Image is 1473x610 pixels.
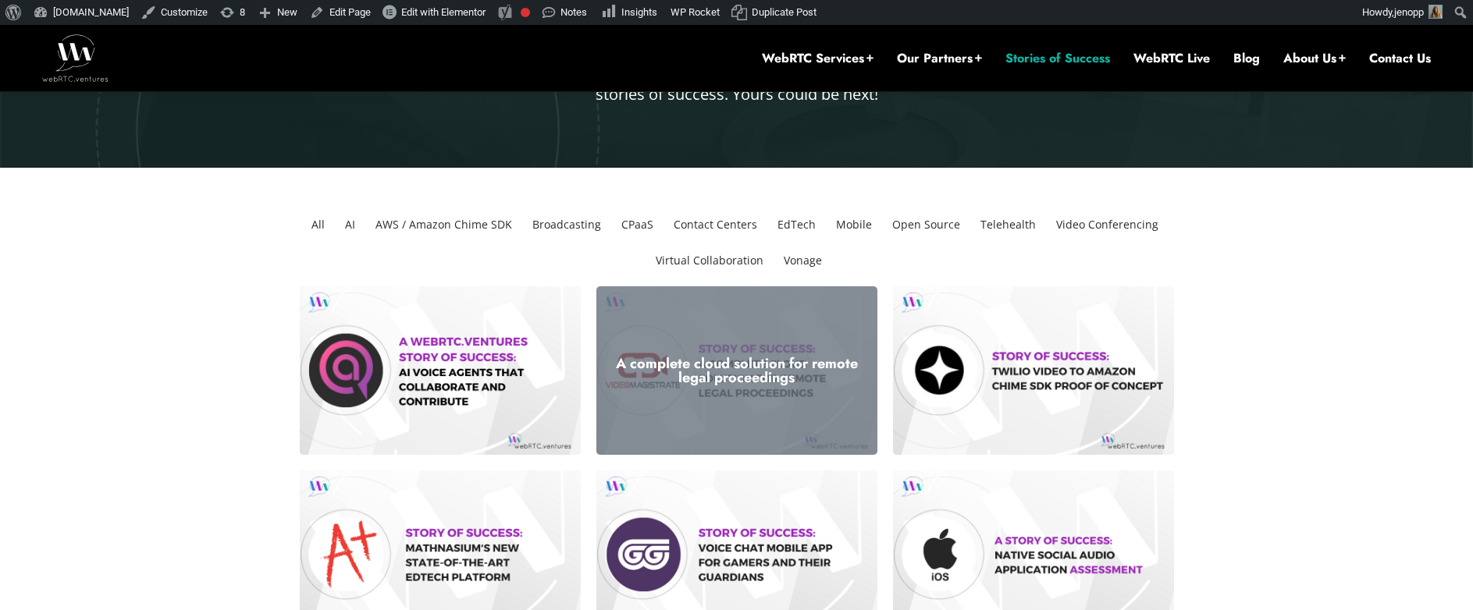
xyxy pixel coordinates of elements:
[42,34,109,81] img: WebRTC.ventures
[1283,50,1346,67] a: About Us
[1050,207,1165,243] li: Video Conferencing
[762,50,873,67] a: WebRTC Services
[667,207,763,243] li: Contact Centers
[339,207,361,243] li: AI
[401,6,486,18] span: Edit with Elementor
[521,8,530,17] div: Needs improvement
[886,207,966,243] li: Open Source
[621,6,657,18] span: Insights
[305,207,331,243] li: All
[615,207,660,243] li: CPaaS
[596,286,877,455] a: A complete cloud solution for remote legal proceedings
[974,207,1042,243] li: Telehealth
[1369,50,1431,67] a: Contact Us
[1233,50,1260,67] a: Blog
[526,207,607,243] li: Broadcasting
[830,207,878,243] li: Mobile
[369,207,518,243] li: AWS / Amazon Chime SDK
[1133,50,1210,67] a: WebRTC Live
[897,50,982,67] a: Our Partners
[1005,50,1110,67] a: Stories of Success
[649,243,770,278] li: Virtual Collaboration
[777,243,828,278] li: Vonage
[1394,6,1424,18] span: jenopp
[771,207,822,243] li: EdTech
[608,356,866,385] h3: A complete cloud solution for remote legal proceedings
